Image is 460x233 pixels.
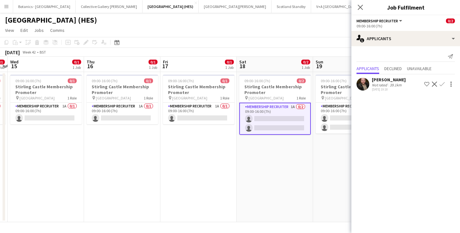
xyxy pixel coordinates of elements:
span: Comms [50,27,65,33]
span: View [5,27,14,33]
span: 0/2 [446,18,455,23]
button: V+A [GEOGRAPHIC_DATA] [311,0,364,13]
button: Scotland Standby [272,0,311,13]
span: Declined [384,66,402,71]
div: 09:00-16:00 (7h) [356,24,455,28]
h3: Job Fulfilment [351,3,460,11]
span: Jobs [34,27,44,33]
button: [GEOGRAPHIC_DATA][PERSON_NAME] [199,0,272,13]
a: View [3,26,17,34]
span: Unavailable [407,66,432,71]
a: Jobs [32,26,46,34]
div: [PERSON_NAME] [372,77,406,83]
span: Week 42 [21,50,37,55]
a: Edit [18,26,30,34]
button: Collective Gallery [PERSON_NAME] [76,0,142,13]
div: [DATE] 19:18 [372,87,406,91]
div: [DATE] [5,49,20,55]
div: Applicants [351,31,460,46]
button: [GEOGRAPHIC_DATA] (HES) [142,0,199,13]
span: Membership Recruiter [356,18,398,23]
span: Applicants [356,66,379,71]
span: Edit [20,27,28,33]
h1: [GEOGRAPHIC_DATA] (HES) [5,15,97,25]
div: 39.1km [388,83,403,87]
button: Membership Recruiter [356,18,403,23]
button: Botanics - [GEOGRAPHIC_DATA] [13,0,76,13]
div: Not rated [372,83,388,87]
a: Comms [48,26,67,34]
div: BST [40,50,46,55]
